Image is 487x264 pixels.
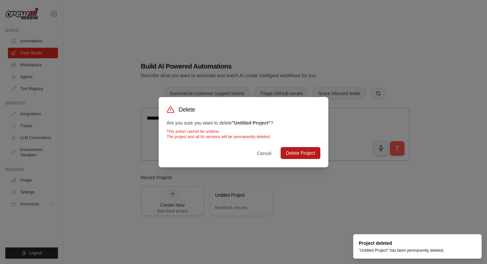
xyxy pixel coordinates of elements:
[232,120,271,126] strong: " Untitled Project "
[251,147,277,159] button: Cancel
[281,147,320,159] button: Delete Project
[167,134,320,139] p: The project and all its versions will be permanently deleted.
[167,129,320,134] p: This action cannot be undone.
[359,248,444,253] div: "Untitled Project" has been permanently deleted.
[167,120,320,126] p: Are you sure you want to delete ?
[179,105,195,114] h3: Delete
[454,232,487,264] iframe: Chat Widget
[359,240,444,246] div: Project deleted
